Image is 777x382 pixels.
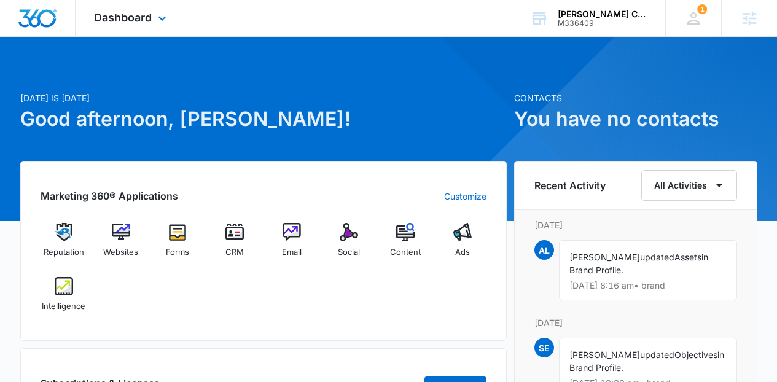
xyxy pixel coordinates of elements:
span: Websites [103,246,138,259]
span: AL [534,240,554,260]
a: Intelligence [41,277,88,321]
a: Social [325,223,372,267]
h6: Recent Activity [534,178,606,193]
a: Email [268,223,316,267]
p: [DATE] is [DATE] [20,92,507,104]
a: Content [382,223,429,267]
span: [PERSON_NAME] [569,252,640,262]
h1: Good afternoon, [PERSON_NAME]! [20,104,507,134]
span: Assets [674,252,701,262]
h1: You have no contacts [514,104,757,134]
span: Social [338,246,360,259]
a: Reputation [41,223,88,267]
span: Email [282,246,302,259]
a: Forms [154,223,201,267]
a: Ads [439,223,486,267]
span: Content [390,246,421,259]
span: updated [640,252,674,262]
span: Reputation [44,246,84,259]
span: Dashboard [94,11,152,24]
span: Intelligence [42,300,85,313]
p: [DATE] [534,219,737,232]
span: [PERSON_NAME] [569,349,640,360]
span: Forms [166,246,189,259]
div: notifications count [697,4,707,14]
span: Ads [455,246,470,259]
span: Objectives [674,349,717,360]
a: CRM [211,223,259,267]
span: SE [534,338,554,357]
span: CRM [225,246,244,259]
p: [DATE] [534,316,737,329]
span: 1 [697,4,707,14]
div: account id [558,19,647,28]
button: All Activities [641,170,737,201]
span: updated [640,349,674,360]
p: Contacts [514,92,757,104]
a: Customize [444,190,486,203]
h2: Marketing 360® Applications [41,189,178,203]
a: Websites [97,223,144,267]
p: [DATE] 8:16 am • brand [569,281,727,290]
div: account name [558,9,647,19]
